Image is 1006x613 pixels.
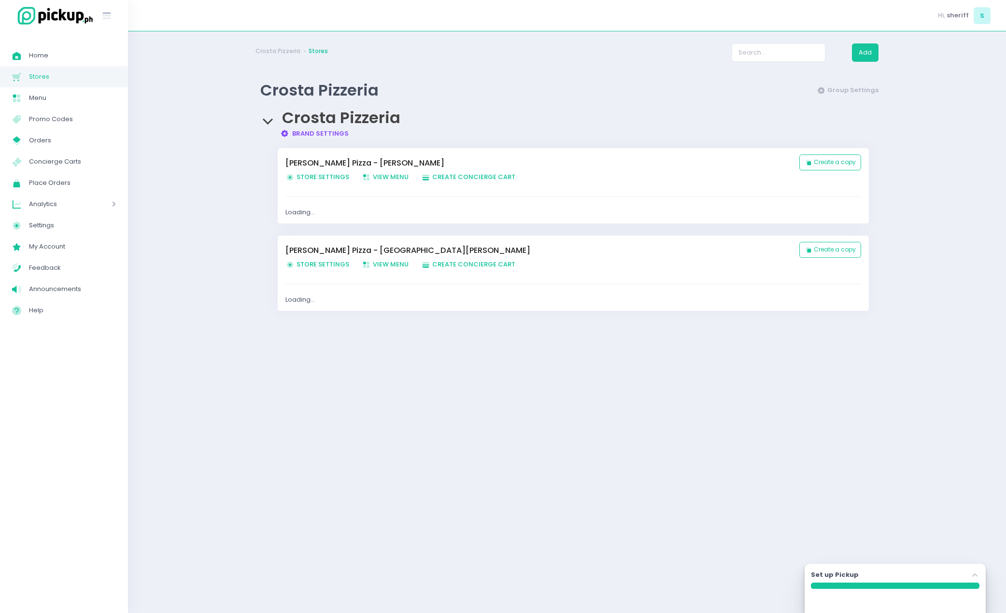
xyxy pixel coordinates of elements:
[29,70,116,83] span: Stores
[799,242,861,258] button: Create a copy
[29,113,116,125] span: Promo Codes
[280,129,349,138] a: Brand Settings
[29,304,116,317] span: Help
[974,7,991,24] span: s
[811,570,859,580] label: Set up Pickup
[285,245,790,256] a: [PERSON_NAME] Pizza - [GEOGRAPHIC_DATA][PERSON_NAME]
[285,208,861,217] div: Loading...
[282,107,400,128] span: Crosta Pizzeria
[285,295,861,305] div: Loading...
[852,43,878,62] button: Add
[309,47,328,56] a: Stores
[255,99,878,138] div: Crosta Pizzeria Brand Settings
[817,85,879,95] a: Group Settings
[421,260,515,269] span: Create Concierge Cart
[285,260,349,269] span: Store Settings
[29,219,116,232] span: Settings
[362,172,421,182] a: View Menu
[255,47,300,56] a: Crosta Pizzeria
[938,11,945,20] span: Hi,
[285,172,349,181] span: Store Settings
[421,172,515,181] span: Create Concierge Cart
[29,177,116,189] span: Place Orders
[29,92,116,104] span: Menu
[421,172,528,182] a: Create Concierge Cart
[799,154,861,170] button: Create a copy
[29,262,116,274] span: Feedback
[29,49,116,62] span: Home
[29,134,116,147] span: Orders
[362,172,409,181] span: View Menu
[285,172,362,182] a: Store Settings
[285,260,362,269] a: Store Settings
[255,139,878,342] div: Crosta Pizzeria Brand Settings
[362,260,421,269] a: View Menu
[29,155,116,168] span: Concierge Carts
[285,157,790,169] a: [PERSON_NAME] Pizza - [PERSON_NAME]
[29,198,85,210] span: Analytics
[29,283,116,295] span: Announcements
[947,11,969,20] span: sheriff
[12,5,94,26] img: logo
[362,260,409,269] span: View Menu
[732,43,825,62] input: Search...
[260,79,379,101] span: Crosta Pizzeria
[29,240,116,253] span: My Account
[421,260,528,269] a: Create Concierge Cart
